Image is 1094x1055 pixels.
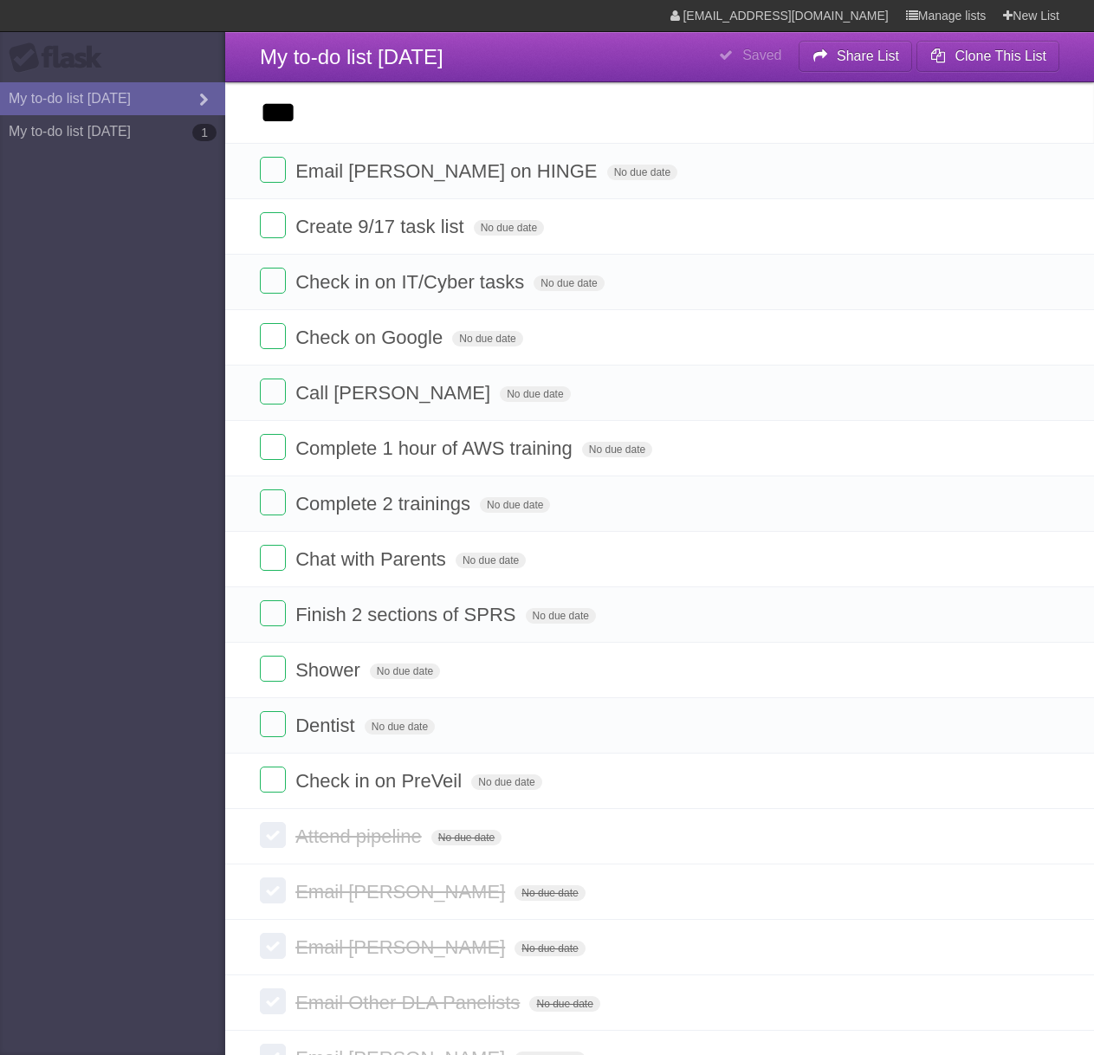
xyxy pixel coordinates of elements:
[260,268,286,294] label: Done
[260,212,286,238] label: Done
[431,830,502,845] span: No due date
[295,216,468,237] span: Create 9/17 task list
[365,719,435,735] span: No due date
[260,489,286,515] label: Done
[515,941,585,956] span: No due date
[295,715,359,736] span: Dentist
[9,42,113,74] div: Flask
[607,165,677,180] span: No due date
[260,600,286,626] label: Done
[260,545,286,571] label: Done
[515,885,585,901] span: No due date
[260,877,286,903] label: Done
[260,933,286,959] label: Done
[955,49,1046,63] b: Clone This List
[260,767,286,793] label: Done
[295,382,495,404] span: Call [PERSON_NAME]
[742,48,781,62] b: Saved
[295,992,524,1013] span: Email Other DLA Panelists
[452,331,522,346] span: No due date
[456,553,526,568] span: No due date
[295,770,466,792] span: Check in on PreVeil
[295,160,601,182] span: Email [PERSON_NAME] on HINGE
[260,822,286,848] label: Done
[799,41,913,72] button: Share List
[260,711,286,737] label: Done
[582,442,652,457] span: No due date
[295,881,509,903] span: Email [PERSON_NAME]
[295,659,365,681] span: Shower
[295,604,520,625] span: Finish 2 sections of SPRS
[500,386,570,402] span: No due date
[295,327,447,348] span: Check on Google
[534,275,604,291] span: No due date
[295,825,426,847] span: Attend pipeline
[474,220,544,236] span: No due date
[295,936,509,958] span: Email [PERSON_NAME]
[192,124,217,141] b: 1
[295,271,528,293] span: Check in on IT/Cyber tasks
[471,774,541,790] span: No due date
[295,548,450,570] span: Chat with Parents
[260,656,286,682] label: Done
[260,45,443,68] span: My to-do list [DATE]
[260,157,286,183] label: Done
[916,41,1059,72] button: Clone This List
[529,996,599,1012] span: No due date
[295,437,577,459] span: Complete 1 hour of AWS training
[370,663,440,679] span: No due date
[837,49,899,63] b: Share List
[480,497,550,513] span: No due date
[260,988,286,1014] label: Done
[260,379,286,405] label: Done
[260,323,286,349] label: Done
[260,434,286,460] label: Done
[295,493,475,515] span: Complete 2 trainings
[526,608,596,624] span: No due date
